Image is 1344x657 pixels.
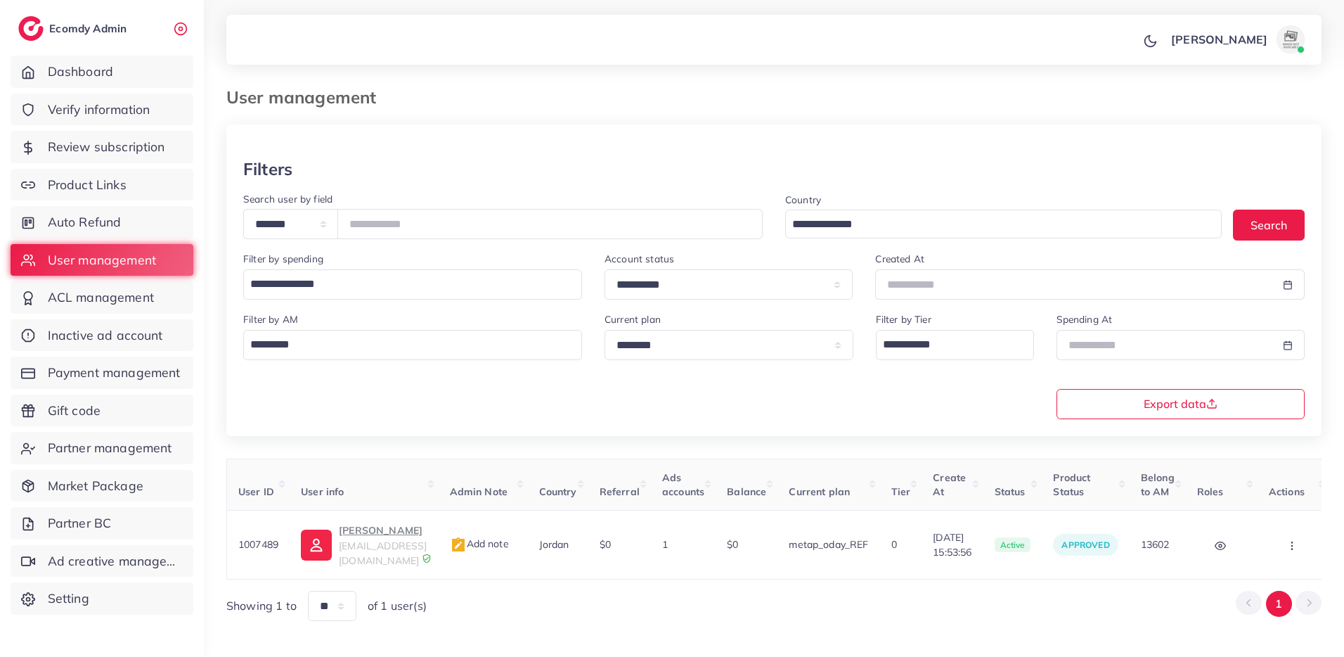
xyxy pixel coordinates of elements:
span: Ad creative management [48,552,183,570]
a: User management [11,244,193,276]
h3: Filters [243,159,292,179]
a: Review subscription [11,131,193,163]
label: Current plan [605,312,661,326]
img: avatar [1277,25,1305,53]
span: Review subscription [48,138,165,156]
img: admin_note.cdd0b510.svg [450,537,467,554]
label: Filter by Tier [876,312,931,326]
h2: Ecomdy Admin [49,22,130,35]
span: Admin Note [450,485,508,498]
span: Dashboard [48,63,113,81]
span: active [995,537,1031,553]
input: Search for option [787,214,1203,236]
span: Balance [727,485,766,498]
input: Search for option [245,333,564,357]
span: Referral [600,485,640,498]
input: Search for option [245,272,564,296]
span: of 1 user(s) [368,598,427,614]
span: Actions [1269,485,1305,498]
span: $0 [727,538,738,551]
label: Search user by field [243,192,332,206]
span: Product Status [1053,471,1090,498]
span: Partner management [48,439,172,457]
label: Created At [875,252,924,266]
p: [PERSON_NAME] [1171,31,1267,48]
span: approved [1061,540,1109,550]
a: Partner management [11,432,193,464]
a: [PERSON_NAME]avatar [1163,25,1310,53]
a: Gift code [11,395,193,427]
img: logo [18,16,44,41]
span: Market Package [48,477,143,495]
a: Inactive ad account [11,319,193,352]
span: 1007489 [238,538,278,551]
div: Search for option [243,269,582,300]
span: Add note [450,537,509,550]
button: Go to page 1 [1266,591,1292,617]
span: Export data [1144,398,1217,409]
span: 13602 [1141,538,1170,551]
ul: Pagination [1236,591,1322,617]
label: Filter by spending [243,252,323,266]
span: ACL management [48,288,154,307]
span: Verify information [48,101,150,119]
a: Payment management [11,357,193,389]
span: Tier [891,485,911,498]
span: User info [301,485,344,498]
button: Export data [1057,389,1305,419]
a: [PERSON_NAME][EMAIL_ADDRESS][DOMAIN_NAME] [301,522,427,568]
span: Belong to AM [1141,471,1175,498]
a: Product Links [11,169,193,201]
a: Setting [11,582,193,615]
span: Current plan [789,485,850,498]
span: [DATE] 15:53:56 [933,530,971,559]
h3: User management [226,87,387,108]
input: Search for option [878,333,1016,357]
span: Setting [48,589,89,608]
span: Product Links [48,176,127,194]
label: Account status [605,252,674,266]
span: 0 [891,538,897,551]
a: Partner BC [11,507,193,540]
span: Ads accounts [662,471,704,498]
span: User ID [238,485,274,498]
span: Create At [933,471,966,498]
a: Ad creative management [11,545,193,578]
span: Payment management [48,364,181,382]
span: Roles [1197,485,1224,498]
span: Auto Refund [48,213,122,231]
div: Search for option [876,330,1034,360]
span: [EMAIL_ADDRESS][DOMAIN_NAME] [339,540,427,566]
span: metap_oday_REF [789,538,868,551]
span: $0 [600,538,611,551]
span: Partner BC [48,514,112,532]
a: Verify information [11,94,193,126]
img: 9CAL8B2pu8EFxCJHYAAAAldEVYdGRhdGU6Y3JlYXRlADIwMjItMTItMDlUMDQ6NTg6MzkrMDA6MDBXSlgLAAAAJXRFWHRkYXR... [422,554,432,563]
a: Market Package [11,470,193,502]
p: [PERSON_NAME] [339,522,427,539]
img: ic-user-info.36bf1079.svg [301,530,332,561]
label: Country [785,193,821,207]
a: Auto Refund [11,206,193,238]
span: User management [48,251,156,269]
div: Search for option [785,210,1222,238]
div: Search for option [243,330,582,360]
span: Inactive ad account [48,326,163,345]
span: Status [995,485,1026,498]
label: Filter by AM [243,312,298,326]
a: ACL management [11,281,193,314]
button: Search [1233,210,1305,240]
a: logoEcomdy Admin [18,16,130,41]
label: Spending At [1057,312,1113,326]
span: Jordan [539,538,569,551]
span: Country [539,485,577,498]
span: Gift code [48,402,101,420]
a: Dashboard [11,56,193,88]
span: 1 [662,538,668,551]
span: Showing 1 to [226,598,297,614]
